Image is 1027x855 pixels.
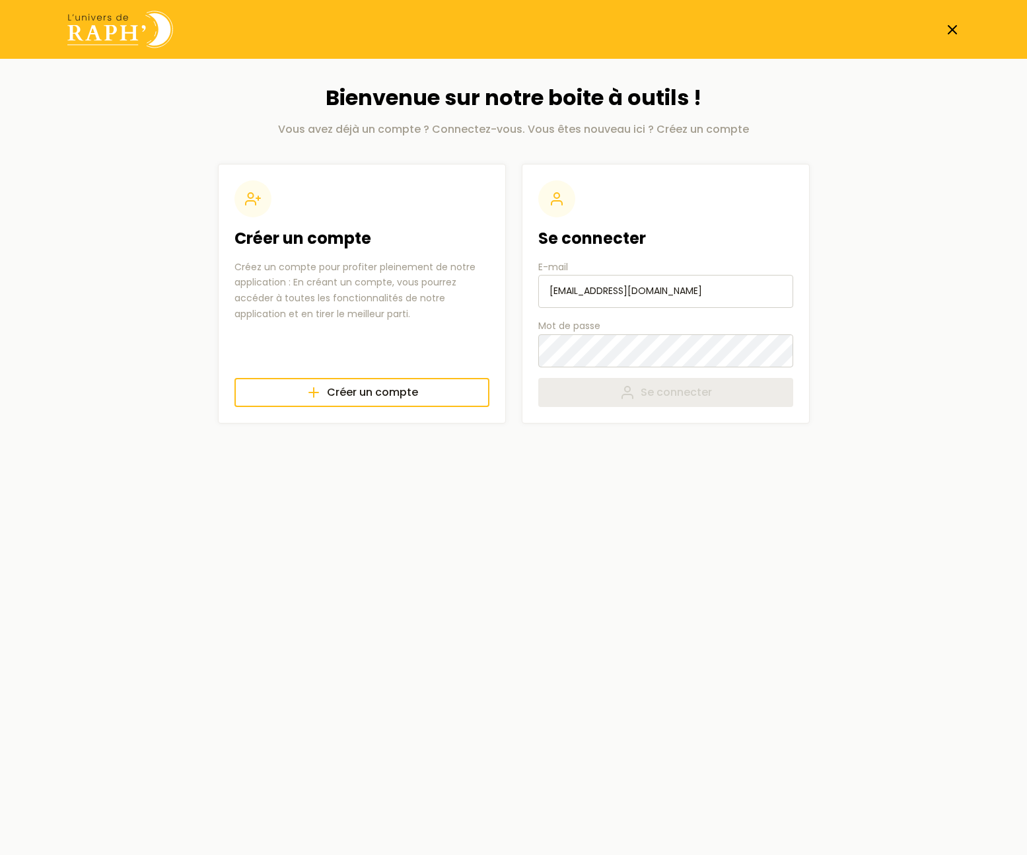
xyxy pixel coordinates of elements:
a: Fermer la page [944,22,960,38]
input: E-mail [538,275,793,308]
p: Vous avez déjà un compte ? Connectez-vous. Vous êtes nouveau ici ? Créez un compte [218,122,810,137]
span: Créer un compte [327,385,418,400]
h2: Se connecter [538,228,793,249]
label: E-mail [538,260,793,309]
span: Se connecter [641,385,712,400]
img: Univers de Raph logo [67,11,173,48]
a: Créer un compte [234,378,489,407]
button: Se connecter [538,378,793,407]
h1: Bienvenue sur notre boite à outils ! [218,85,810,110]
input: Mot de passe [538,334,793,367]
h2: Créer un compte [234,228,489,249]
label: Mot de passe [538,318,793,367]
p: Créez un compte pour profiter pleinement de notre application : En créant un compte, vous pourrez... [234,260,489,322]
